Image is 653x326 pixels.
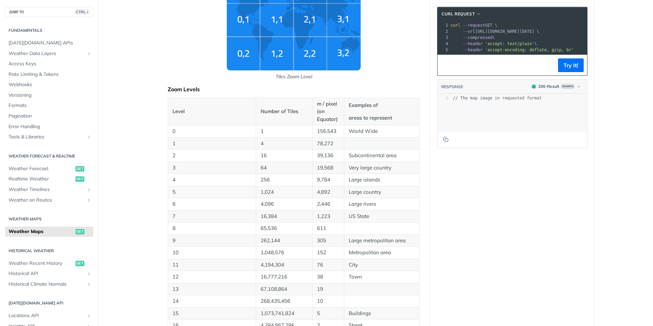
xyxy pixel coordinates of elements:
span: 'accept: text/plain' [485,41,534,46]
p: 4,096 [261,200,308,208]
p: 4,892 [317,188,339,196]
p: Number of Tiles [261,108,308,116]
p: 256 [261,176,308,184]
span: get [75,166,84,172]
p: 262,144 [261,237,308,245]
p: US State [349,213,415,220]
span: Locations API [9,312,84,319]
p: 4,194,304 [261,261,308,269]
span: Weather Forecast [9,165,74,172]
button: cURL Request [439,11,484,17]
p: 1 [172,140,251,148]
button: JUMP TOCTRL-/ [5,7,93,17]
p: 268,435,456 [261,297,308,305]
p: Level [172,108,251,116]
button: Show subpages for Weather Timelines [86,187,92,192]
p: Metropolitan area [349,249,415,257]
a: Realtime Weatherget [5,174,93,184]
a: Weather Mapsget [5,227,93,237]
h2: Fundamentals [5,27,93,33]
a: Webhooks [5,80,93,90]
p: 9,784 [317,176,339,184]
p: 1,024 [261,188,308,196]
p: 1,048,576 [261,249,308,257]
a: Weather TimelinesShow subpages for Weather Timelines [5,185,93,195]
span: Weather Maps [9,228,74,235]
a: Access Keys [5,59,93,69]
p: 2,446 [317,200,339,208]
span: Tools & Libraries [9,134,84,140]
span: GET \ [450,23,497,28]
div: Zoom Levels [168,86,420,93]
span: Pagination [9,113,92,120]
button: Show subpages for Tools & Libraries [86,134,92,140]
p: 65,536 [261,225,308,232]
button: Try It! [558,58,584,72]
span: Weather on Routes [9,197,84,204]
span: get [75,229,84,234]
p: 1 [261,127,308,135]
a: Tools & LibrariesShow subpages for Tools & Libraries [5,132,93,142]
span: [DATE][DOMAIN_NAME] APIs [9,40,92,46]
span: // The map image in requested format [453,96,542,100]
div: 2 [437,28,449,35]
p: 16,777,216 [261,273,308,281]
p: 1,223 [317,213,339,220]
p: Large islands [349,176,415,184]
span: [URL][DOMAIN_NAME][DATE] \ [450,29,539,34]
p: Large rivers [349,200,415,208]
span: CTRL-/ [74,9,89,15]
p: 156,543 [317,127,339,135]
span: Versioning [9,92,92,99]
p: 9 [172,237,251,245]
p: City [349,261,415,269]
p: 78,272 [317,140,339,148]
h2: Weather Maps [5,216,93,222]
span: get [75,176,84,182]
p: 6 [172,200,251,208]
a: Formats [5,100,93,111]
p: Subcontinental area [349,152,415,160]
p: 3 [172,164,251,172]
p: 611 [317,225,339,232]
p: 10 [172,249,251,257]
button: 200200-ResultExample [528,83,584,90]
span: get [75,261,84,266]
a: [DATE][DOMAIN_NAME] APIs [5,38,93,48]
p: World Wide [349,127,415,135]
h2: Historical Weather [5,248,93,254]
h2: [DATE][DOMAIN_NAME] API [5,300,93,306]
a: Historical Climate NormalsShow subpages for Historical Climate Normals [5,279,93,289]
span: Weather Timelines [9,186,84,193]
span: Historical API [9,270,84,277]
a: Error Handling [5,122,93,132]
button: Show subpages for Weather on Routes [86,198,92,203]
span: Historical Climate Normals [9,281,84,288]
p: 305 [317,237,339,245]
span: cURL Request [442,11,475,17]
span: --compressed [463,35,492,40]
p: 16,384 [261,213,308,220]
a: Weather on RoutesShow subpages for Weather on Routes [5,195,93,205]
span: 'accept-encoding: deflate, gzip, br' [485,47,574,52]
a: Rate Limiting & Tokens [5,69,93,80]
span: --request [463,23,485,28]
p: 19,568 [317,164,339,172]
a: Weather Recent Historyget [5,258,93,269]
button: Copy to clipboard [441,60,450,70]
p: Town [349,273,415,281]
a: Weather Data LayersShow subpages for Weather Data Layers [5,49,93,59]
p: 13 [172,285,251,293]
p: Large metropolitan area [349,237,415,245]
span: Rate Limiting & Tokens [9,71,92,78]
span: Access Keys [9,60,92,67]
span: --header [463,41,483,46]
button: Show subpages for Historical API [86,271,92,276]
span: Example [561,84,575,89]
button: Show subpages for Historical Climate Normals [86,282,92,287]
p: 14 [172,297,251,305]
span: --header [463,47,483,52]
p: 152 [317,249,339,257]
button: Show subpages for Locations API [86,313,92,318]
span: Webhooks [9,81,92,88]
